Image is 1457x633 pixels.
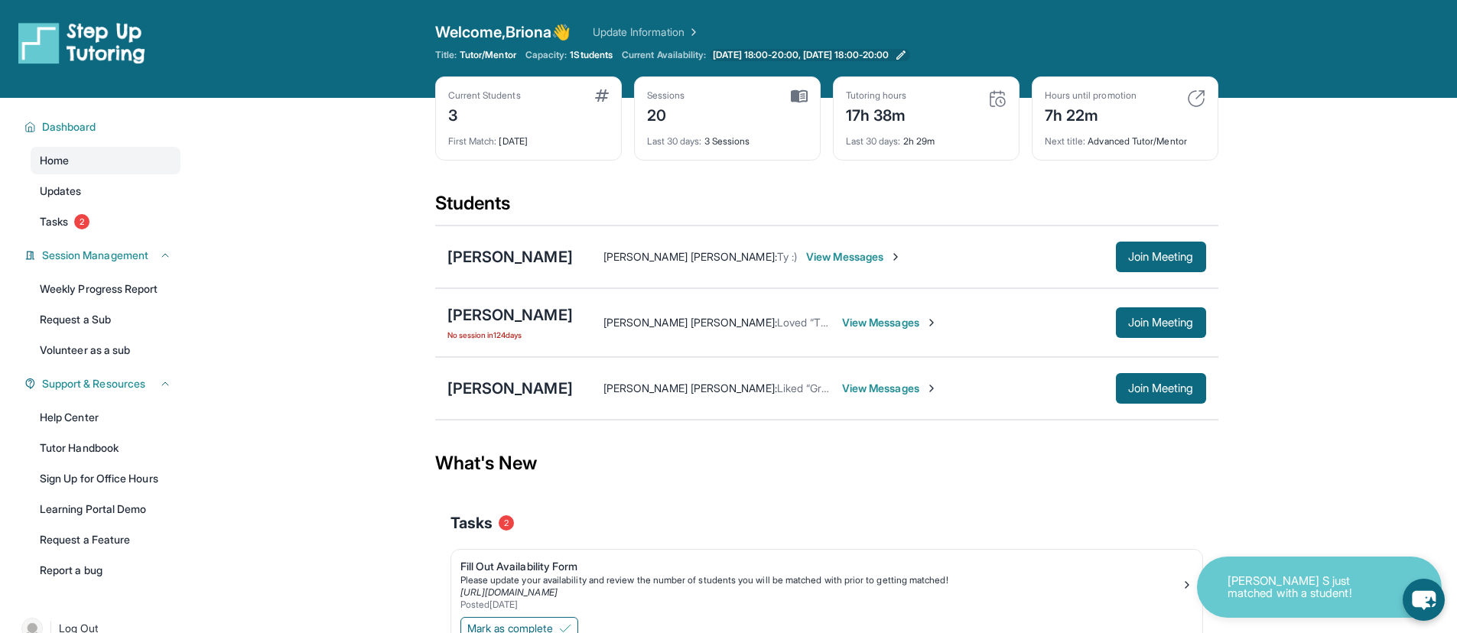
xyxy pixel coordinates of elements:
[603,250,777,263] span: [PERSON_NAME] [PERSON_NAME] :
[31,526,180,553] a: Request a Feature
[647,135,702,147] span: Last 30 days :
[460,574,1181,586] div: Please update your availability and review the number of students you will be matched with prior ...
[846,89,907,102] div: Tutoring hours
[806,249,902,265] span: View Messages
[603,316,777,329] span: [PERSON_NAME] [PERSON_NAME] :
[36,248,171,263] button: Session Management
[36,376,171,391] button: Support & Resources
[842,315,938,330] span: View Messages
[846,126,1007,148] div: 2h 29m
[40,183,82,199] span: Updates
[31,208,180,235] a: Tasks2
[460,49,516,61] span: Tutor/Mentor
[31,434,180,462] a: Tutor Handbook
[925,316,938,329] img: Chevron-Right
[40,214,68,229] span: Tasks
[31,465,180,492] a: Sign Up for Office Hours
[36,119,171,135] button: Dashboard
[31,275,180,303] a: Weekly Progress Report
[1045,135,1086,147] span: Next title :
[1187,89,1205,108] img: card
[647,89,685,102] div: Sessions
[647,102,685,126] div: 20
[777,381,1111,394] span: Liked “Great! Sounds good. We shall see you next week. Thank you!”
[603,381,777,394] span: [PERSON_NAME] [PERSON_NAME] :
[593,24,700,40] a: Update Information
[447,378,573,399] div: [PERSON_NAME]
[31,177,180,205] a: Updates
[42,376,145,391] span: Support & Resources
[447,246,573,268] div: [PERSON_NAME]
[791,89,808,103] img: card
[31,306,180,333] a: Request a Sub
[435,49,457,61] span: Title:
[925,382,938,394] img: Chevron-Right
[1128,384,1194,393] span: Join Meeting
[846,135,901,147] span: Last 30 days :
[1045,126,1205,148] div: Advanced Tutor/Mentor
[74,214,89,229] span: 2
[1116,373,1206,404] button: Join Meeting
[435,430,1218,497] div: What's New
[448,135,497,147] span: First Match :
[460,559,1181,574] div: Fill Out Availability Form
[448,89,521,102] div: Current Students
[1128,318,1194,327] span: Join Meeting
[42,119,96,135] span: Dashboard
[1228,575,1381,600] p: [PERSON_NAME] S just matched with a student!
[31,336,180,364] a: Volunteer as a sub
[31,495,180,523] a: Learning Portal Demo
[460,599,1181,611] div: Posted [DATE]
[1128,252,1194,261] span: Join Meeting
[1116,242,1206,272] button: Join Meeting
[499,515,514,531] span: 2
[31,404,180,431] a: Help Center
[846,102,907,126] div: 17h 38m
[777,250,797,263] span: Ty :)
[889,251,902,263] img: Chevron-Right
[18,21,145,64] img: logo
[447,304,573,326] div: [PERSON_NAME]
[447,329,573,341] span: No session in 124 days
[31,557,180,584] a: Report a bug
[685,24,700,40] img: Chevron Right
[1045,102,1137,126] div: 7h 22m
[842,381,938,396] span: View Messages
[435,21,571,43] span: Welcome, Briona 👋
[1116,307,1206,338] button: Join Meeting
[435,191,1218,225] div: Students
[710,49,911,61] a: [DATE] 18:00-20:00, [DATE] 18:00-20:00
[448,126,609,148] div: [DATE]
[1045,89,1137,102] div: Hours until promotion
[451,550,1202,614] a: Fill Out Availability FormPlease update your availability and review the number of students you w...
[647,126,808,148] div: 3 Sessions
[450,512,493,534] span: Tasks
[988,89,1007,108] img: card
[622,49,706,61] span: Current Availability:
[40,153,69,168] span: Home
[42,248,148,263] span: Session Management
[595,89,609,102] img: card
[460,586,558,598] a: [URL][DOMAIN_NAME]
[448,102,521,126] div: 3
[570,49,613,61] span: 1 Students
[1403,579,1445,621] button: chat-button
[777,316,911,329] span: Loved “Thank you, you too”
[31,147,180,174] a: Home
[525,49,568,61] span: Capacity:
[713,49,889,61] span: [DATE] 18:00-20:00, [DATE] 18:00-20:00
